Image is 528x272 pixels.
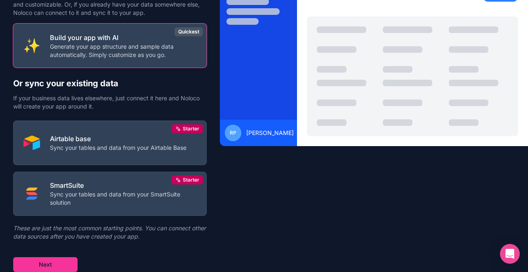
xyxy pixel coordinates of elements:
[246,129,294,137] span: [PERSON_NAME]
[13,78,207,89] h2: Or sync your existing data
[50,180,196,190] p: SmartSuite
[13,257,78,272] button: Next
[50,144,186,152] p: Sync your tables and data from your Airtable Base
[13,24,207,68] button: INTERNAL_WITH_AIBuild your app with AIGenerate your app structure and sample data automatically. ...
[24,38,40,54] img: INTERNAL_WITH_AI
[13,172,207,216] button: SMART_SUITESmartSuiteSync your tables and data from your SmartSuite solutionStarter
[183,125,199,132] span: Starter
[24,185,40,202] img: SMART_SUITE
[24,135,40,151] img: AIRTABLE
[50,43,196,59] p: Generate your app structure and sample data automatically. Simply customize as you go.
[183,177,199,183] span: Starter
[13,94,207,111] p: If your business data lives elsewhere, just connect it here and Noloco will create your app aroun...
[50,134,186,144] p: Airtable base
[13,121,207,165] button: AIRTABLEAirtable baseSync your tables and data from your Airtable BaseStarter
[230,130,236,136] span: RP
[50,190,196,207] p: Sync your tables and data from your SmartSuite solution
[13,224,207,241] p: These are just the most common starting points. You can connect other data sources after you have...
[50,33,196,43] p: Build your app with AI
[174,27,203,36] div: Quickest
[500,244,520,264] div: Open Intercom Messenger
